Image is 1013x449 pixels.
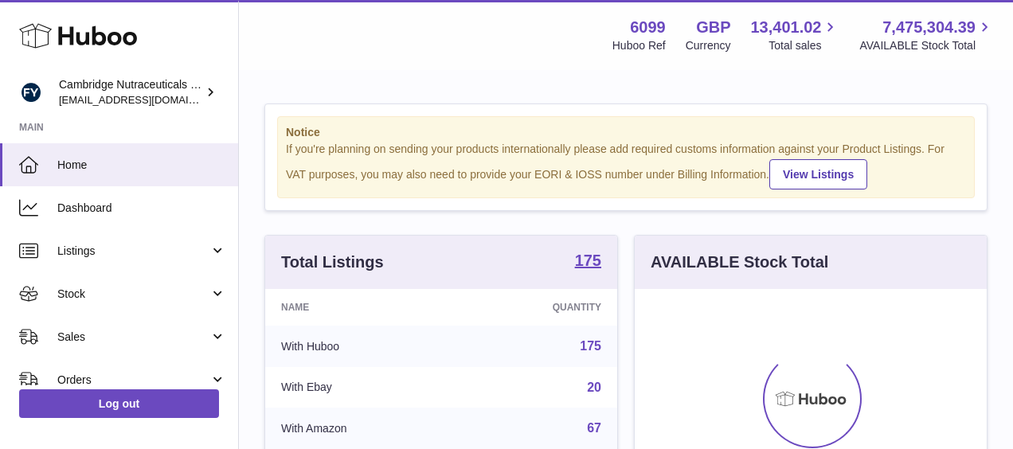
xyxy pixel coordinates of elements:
div: If you're planning on sending your products internationally please add required customs informati... [286,142,966,189]
td: With Ebay [265,367,458,408]
span: Orders [57,373,209,388]
span: 7,475,304.39 [882,17,976,38]
div: Huboo Ref [612,38,666,53]
a: 13,401.02 Total sales [750,17,839,53]
a: 7,475,304.39 AVAILABLE Stock Total [859,17,994,53]
strong: Notice [286,125,966,140]
th: Name [265,289,458,326]
strong: 6099 [630,17,666,38]
a: 67 [587,421,601,435]
a: 20 [587,381,601,394]
a: 175 [575,252,601,271]
span: AVAILABLE Stock Total [859,38,994,53]
h3: AVAILABLE Stock Total [651,252,828,273]
span: Listings [57,244,209,259]
span: Total sales [769,38,839,53]
td: With Huboo [265,326,458,367]
span: [EMAIL_ADDRESS][DOMAIN_NAME] [59,93,234,106]
a: View Listings [769,159,867,189]
span: 13,401.02 [750,17,821,38]
h3: Total Listings [281,252,384,273]
span: Home [57,158,226,173]
div: Currency [686,38,731,53]
img: internalAdmin-6099@internal.huboo.com [19,80,43,104]
a: Log out [19,389,219,418]
span: Dashboard [57,201,226,216]
div: Cambridge Nutraceuticals Ltd [59,77,202,107]
a: 175 [580,339,601,353]
td: With Amazon [265,408,458,449]
strong: 175 [575,252,601,268]
span: Stock [57,287,209,302]
span: Sales [57,330,209,345]
strong: GBP [696,17,730,38]
th: Quantity [458,289,617,326]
